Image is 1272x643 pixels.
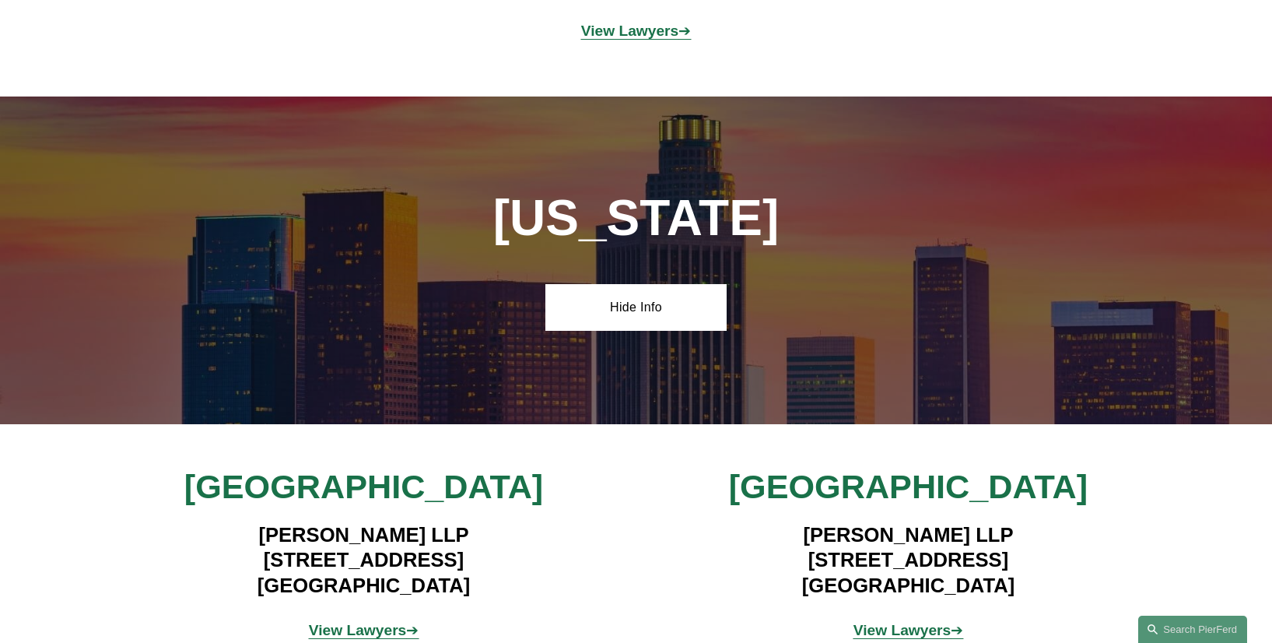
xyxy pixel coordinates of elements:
span: [GEOGRAPHIC_DATA] [184,468,543,505]
strong: View Lawyers [853,622,951,638]
a: Hide Info [545,284,727,331]
span: ➔ [309,622,419,638]
h1: [US_STATE] [409,190,863,247]
span: ➔ [853,622,964,638]
a: ➔ [678,23,691,39]
h4: [PERSON_NAME] LLP [STREET_ADDRESS] [GEOGRAPHIC_DATA] [682,522,1135,598]
a: View Lawyers➔ [853,622,964,638]
span: [GEOGRAPHIC_DATA] [729,468,1088,505]
a: Search this site [1138,616,1247,643]
h4: [PERSON_NAME] LLP [STREET_ADDRESS] [GEOGRAPHIC_DATA] [137,522,590,598]
strong: View Lawyers [309,622,407,638]
a: View Lawyers➔ [309,622,419,638]
a: View Lawyers [581,23,679,39]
